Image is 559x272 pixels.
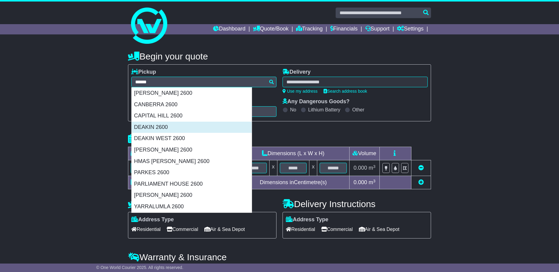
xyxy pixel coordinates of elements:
[167,225,198,234] span: Commercial
[132,201,252,213] div: YARRALUMLA 2600
[283,69,311,75] label: Delivery
[132,156,252,167] div: HMAS [PERSON_NAME] 2600
[286,225,315,234] span: Residential
[321,225,353,234] span: Commercial
[353,179,367,185] span: 0.000
[213,24,245,34] a: Dashboard
[397,24,423,34] a: Settings
[286,216,328,223] label: Address Type
[132,133,252,144] div: DEAKIN WEST 2600
[204,225,245,234] span: Air & Sea Depot
[283,199,431,209] h4: Delivery Instructions
[283,89,318,94] a: Use my address
[132,178,252,190] div: PARLIAMENT HOUSE 2600
[96,265,184,270] span: © One World Courier 2025. All rights reserved.
[132,190,252,201] div: [PERSON_NAME] 2600
[373,179,375,183] sup: 3
[283,98,350,105] label: Any Dangerous Goods?
[132,88,252,99] div: [PERSON_NAME] 2600
[359,225,400,234] span: Air & Sea Depot
[131,216,174,223] label: Address Type
[131,77,276,87] typeahead: Please provide city
[290,107,296,113] label: No
[309,160,317,176] td: x
[330,24,358,34] a: Financials
[131,69,156,75] label: Pickup
[128,199,276,209] h4: Pickup Instructions
[132,167,252,178] div: PARKES 2600
[132,122,252,133] div: DEAKIN 2600
[352,107,364,113] label: Other
[237,176,349,189] td: Dimensions in Centimetre(s)
[373,164,375,169] sup: 3
[369,179,375,185] span: m
[132,144,252,156] div: [PERSON_NAME] 2600
[128,134,204,144] h4: Package details |
[253,24,289,34] a: Quote/Book
[128,147,179,160] td: Type
[324,89,367,94] a: Search address book
[418,165,424,171] a: Remove this item
[128,176,179,189] td: Total
[128,252,431,262] h4: Warranty & Insurance
[269,160,277,176] td: x
[131,225,161,234] span: Residential
[128,51,431,61] h4: Begin your quote
[308,107,340,113] label: Lithium Battery
[353,165,367,171] span: 0.000
[349,147,379,160] td: Volume
[369,165,375,171] span: m
[132,110,252,122] div: CAPITAL HILL 2600
[237,147,349,160] td: Dimensions (L x W x H)
[132,99,252,110] div: CANBERRA 2600
[418,179,424,185] a: Add new item
[296,24,323,34] a: Tracking
[365,24,390,34] a: Support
